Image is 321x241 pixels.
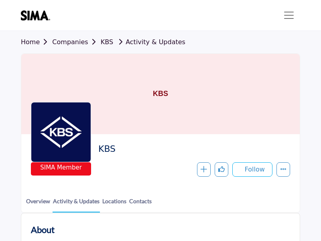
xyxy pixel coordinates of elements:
h2: KBS [98,144,286,154]
a: Companies [52,38,100,46]
a: Contacts [129,197,152,212]
a: KBS [101,38,113,46]
h1: KBS [153,54,168,134]
img: site Logo [21,10,54,20]
button: Like [215,162,228,177]
a: Activity & Updates [115,38,185,46]
a: Overview [26,197,51,212]
button: More details [276,162,290,177]
a: Locations [102,197,127,212]
button: Follow [232,162,272,177]
button: Toggle navigation [278,7,300,23]
h2: About [31,223,55,236]
span: SIMA Member [40,163,82,172]
a: Activity & Updates [53,197,100,212]
a: Home [21,38,52,46]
